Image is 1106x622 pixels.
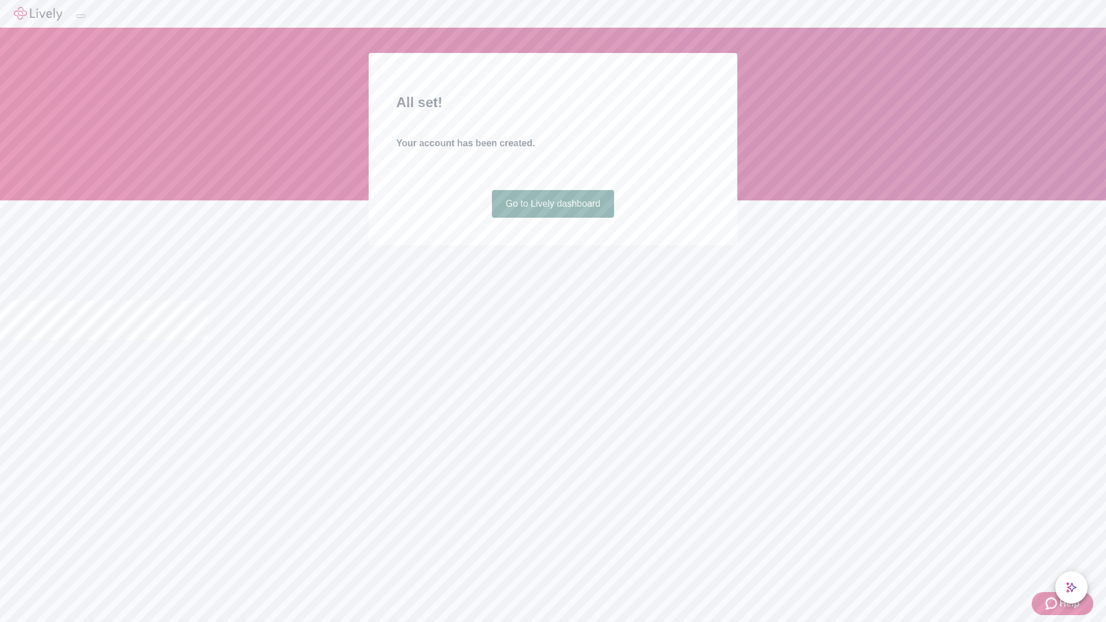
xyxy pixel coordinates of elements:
[1032,592,1093,615] button: Zendesk support iconHelp
[76,14,85,18] button: Log out
[396,92,710,113] h2: All set!
[1059,597,1080,610] span: Help
[1055,571,1088,604] button: chat
[492,190,615,218] a: Go to Lively dashboard
[396,136,710,150] h4: Your account has been created.
[1046,597,1059,610] svg: Zendesk support icon
[1066,582,1077,593] svg: Lively AI Assistant
[14,7,62,21] img: Lively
